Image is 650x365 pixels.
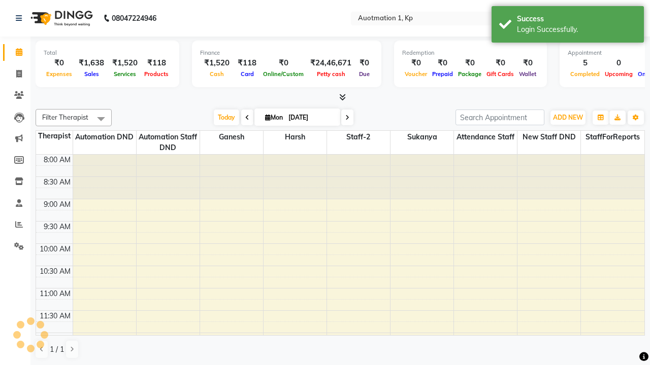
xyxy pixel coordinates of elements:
[355,57,373,69] div: ₹0
[82,70,102,78] span: Sales
[264,131,327,143] span: Harsh
[38,311,73,321] div: 11:30 AM
[484,57,516,69] div: ₹0
[517,24,636,35] div: Login Successfully.
[516,57,539,69] div: ₹0
[517,131,580,143] span: New Staff DND
[200,49,373,57] div: Finance
[108,57,142,69] div: ₹1,520
[42,222,73,232] div: 9:30 AM
[137,131,200,154] span: Automation Staff DND
[402,70,430,78] span: Voucher
[73,131,136,143] span: Automation DND
[234,57,261,69] div: ₹118
[314,70,348,78] span: Petty cash
[111,70,139,78] span: Services
[484,70,516,78] span: Gift Cards
[517,14,636,24] div: Success
[200,57,234,69] div: ₹1,520
[26,4,95,32] img: logo
[456,57,484,69] div: ₹0
[516,70,539,78] span: Wallet
[553,114,583,121] span: ADD NEW
[42,155,73,165] div: 8:00 AM
[142,57,171,69] div: ₹118
[456,109,544,125] input: Search Appointment
[38,244,73,254] div: 10:00 AM
[430,70,456,78] span: Prepaid
[42,177,73,188] div: 8:30 AM
[568,57,602,69] div: 5
[402,49,539,57] div: Redemption
[42,113,88,121] span: Filter Therapist
[75,57,108,69] div: ₹1,638
[356,70,372,78] span: Due
[207,70,226,78] span: Cash
[327,131,390,143] span: Staff-2
[568,70,602,78] span: Completed
[402,57,430,69] div: ₹0
[38,266,73,277] div: 10:30 AM
[550,111,586,125] button: ADD NEW
[261,70,306,78] span: Online/Custom
[38,288,73,299] div: 11:00 AM
[200,131,263,143] span: Ganesh
[456,70,484,78] span: Package
[261,57,306,69] div: ₹0
[391,131,453,143] span: Sukanya
[36,131,73,141] div: Therapist
[454,131,517,143] span: Attendance Staff
[112,4,156,32] b: 08047224946
[602,57,635,69] div: 0
[42,199,73,210] div: 9:00 AM
[44,49,171,57] div: Total
[263,114,285,121] span: Mon
[50,344,64,355] span: 1 / 1
[142,70,171,78] span: Products
[602,70,635,78] span: Upcoming
[285,110,336,125] input: 2025-09-01
[306,57,355,69] div: ₹24,46,671
[430,57,456,69] div: ₹0
[581,131,644,143] span: StaffForReports
[44,70,75,78] span: Expenses
[44,57,75,69] div: ₹0
[214,109,239,125] span: Today
[238,70,256,78] span: Card
[38,333,73,344] div: 12:00 PM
